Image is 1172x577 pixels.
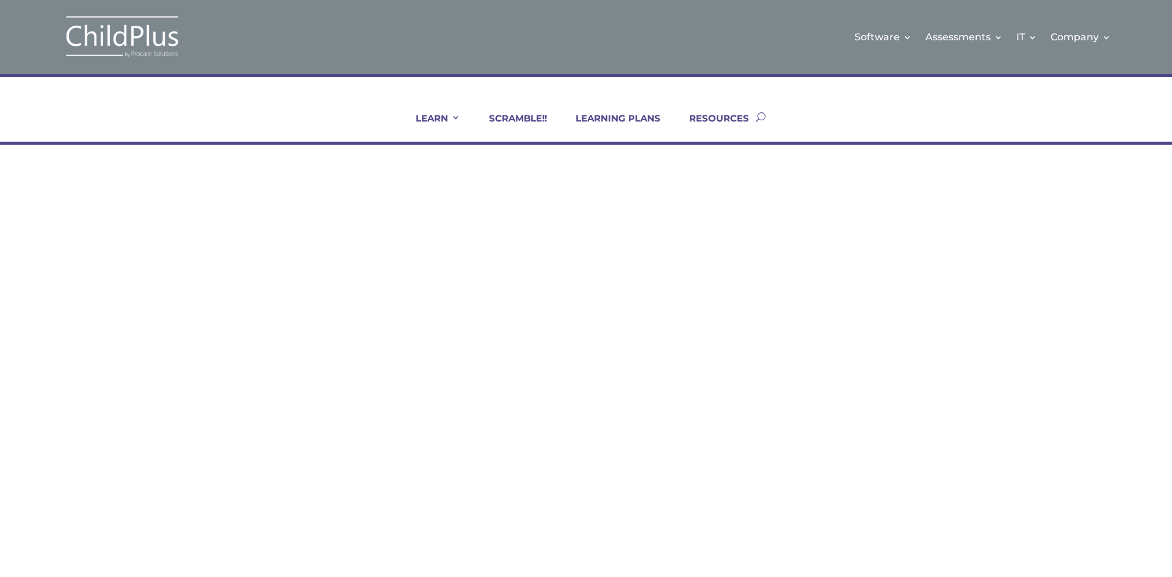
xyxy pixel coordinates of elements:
a: LEARNING PLANS [560,112,660,142]
a: Software [855,12,912,62]
a: Assessments [925,12,1003,62]
a: Company [1051,12,1111,62]
a: SCRAMBLE!! [474,112,547,142]
a: LEARN [400,112,460,142]
a: IT [1016,12,1037,62]
a: RESOURCES [674,112,749,142]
